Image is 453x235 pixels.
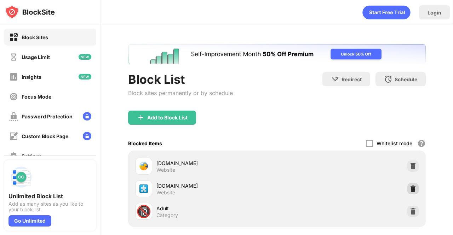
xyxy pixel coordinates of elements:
[83,112,91,121] img: lock-menu.svg
[139,184,148,193] img: favicons
[377,140,412,146] div: Whitelist mode
[9,53,18,61] img: time-usage-off.svg
[22,54,50,60] div: Usage Limit
[8,201,92,212] div: Add as many sites as you like to your block list
[22,74,41,80] div: Insights
[136,204,151,219] div: 🔞
[9,92,18,101] img: focus-off.svg
[9,72,18,81] img: insights-off.svg
[9,152,18,160] img: settings-off.svg
[22,153,42,159] div: Settings
[83,132,91,140] img: lock-menu.svg
[342,76,362,82] div: Redirect
[9,132,18,141] img: customize-block-page-off.svg
[156,167,175,173] div: Website
[139,162,148,170] img: favicons
[9,112,18,121] img: password-protection-off.svg
[147,115,188,121] div: Add to Block List
[128,72,233,87] div: Block List
[128,140,162,146] div: Blocked Items
[128,89,233,96] div: Block sites permanently or by schedule
[8,164,34,190] img: push-block-list.svg
[156,159,277,167] div: [DOMAIN_NAME]
[9,33,18,42] img: block-on.svg
[79,54,91,60] img: new-icon.svg
[8,215,51,227] div: Go Unlimited
[395,76,417,82] div: Schedule
[22,34,48,40] div: Block Sites
[5,5,55,19] img: logo-blocksite.svg
[156,182,277,189] div: [DOMAIN_NAME]
[128,44,426,64] iframe: Banner
[22,133,68,139] div: Custom Block Page
[362,5,411,19] div: animation
[22,94,51,100] div: Focus Mode
[428,10,441,16] div: Login
[22,113,73,119] div: Password Protection
[156,205,277,212] div: Adult
[156,212,178,218] div: Category
[156,189,175,196] div: Website
[8,193,92,200] div: Unlimited Block List
[79,74,91,80] img: new-icon.svg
